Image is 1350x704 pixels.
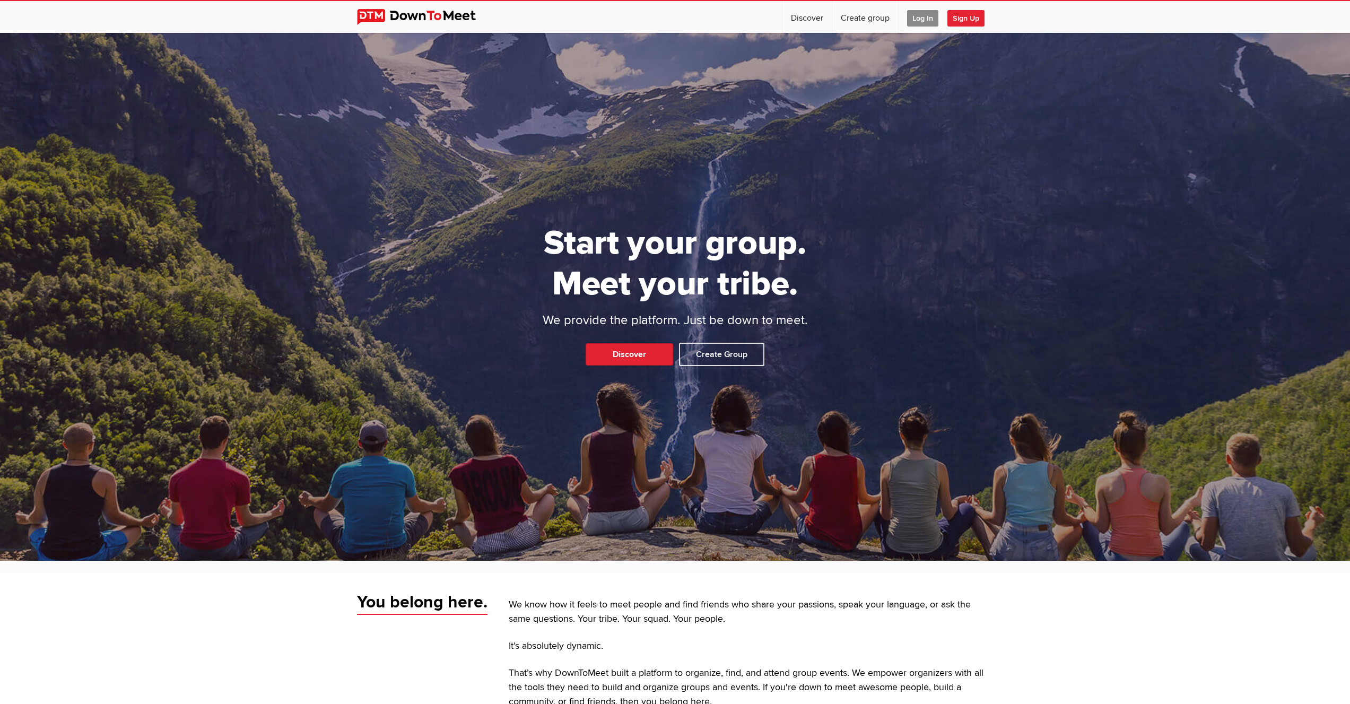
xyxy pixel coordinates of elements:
[586,343,673,366] a: Discover
[503,223,848,305] h1: Start your group. Meet your tribe.
[907,10,938,27] span: Log In
[357,9,492,25] img: DownToMeet
[782,1,832,33] a: Discover
[947,1,993,33] a: Sign Up
[679,343,764,366] a: Create Group
[832,1,898,33] a: Create group
[357,592,487,615] span: You belong here.
[899,1,947,33] a: Log In
[947,10,985,27] span: Sign Up
[509,639,994,654] p: It’s absolutely dynamic.
[509,598,994,627] p: We know how it feels to meet people and find friends who share your passions, speak your language...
